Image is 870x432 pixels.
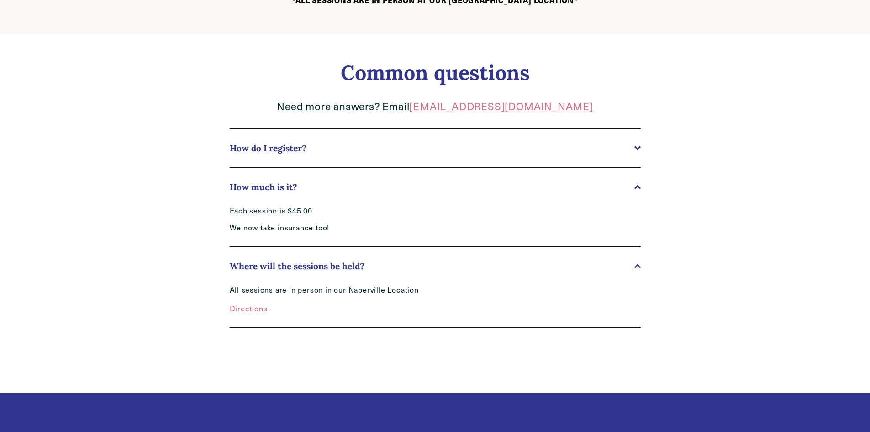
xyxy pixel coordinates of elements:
[230,247,641,285] button: Where will the sessions be held?
[230,168,641,206] button: How much is it?
[230,261,634,272] span: Where will the sessions be held?
[230,100,641,113] p: Need more answers? Email
[230,223,517,233] p: We now take insurance too!
[230,206,641,246] div: How much is it?
[230,143,634,154] span: How do I register?
[230,304,268,313] a: Directions
[230,285,517,314] p: All sessions are in person in our Naperville Location
[409,99,593,113] a: [EMAIL_ADDRESS][DOMAIN_NAME]
[230,285,641,327] div: Where will the sessions be held?
[230,181,634,192] span: How much is it?
[230,129,641,167] button: How do I register?
[230,206,517,216] p: Each session is $45.00
[230,60,641,85] h2: Common questions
